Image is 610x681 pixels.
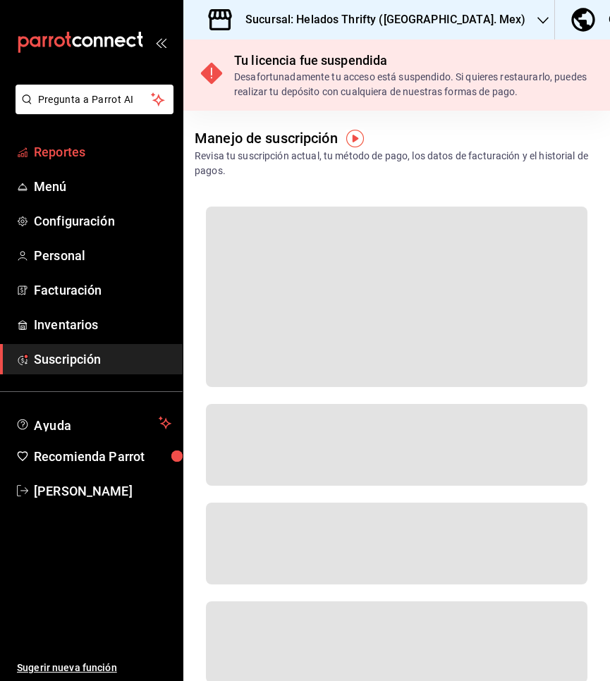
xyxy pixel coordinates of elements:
span: [PERSON_NAME] [34,481,171,501]
span: Configuración [34,211,171,231]
span: Recomienda Parrot [34,447,171,466]
span: Ayuda [34,415,153,431]
div: Manejo de suscripción [195,128,338,149]
button: open_drawer_menu [155,37,166,48]
img: Tooltip marker [346,130,364,147]
div: Tu licencia fue suspendida [234,51,593,70]
span: Pregunta a Parrot AI [38,92,152,107]
span: Reportes [34,142,171,161]
span: Facturación [34,281,171,300]
div: Desafortunadamente tu acceso está suspendido. Si quieres restaurarlo, puedes realizar tu depósito... [234,70,593,99]
span: Personal [34,246,171,265]
a: Pregunta a Parrot AI [10,102,173,117]
h3: Sucursal: Helados Thrifty ([GEOGRAPHIC_DATA]. Mex) [234,11,526,28]
div: Revisa tu suscripción actual, tu método de pago, los datos de facturación y el historial de pagos. [195,149,599,178]
span: Suscripción [34,350,171,369]
span: Sugerir nueva función [17,661,171,675]
button: Pregunta a Parrot AI [16,85,173,114]
span: Menú [34,177,171,196]
span: Inventarios [34,315,171,334]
